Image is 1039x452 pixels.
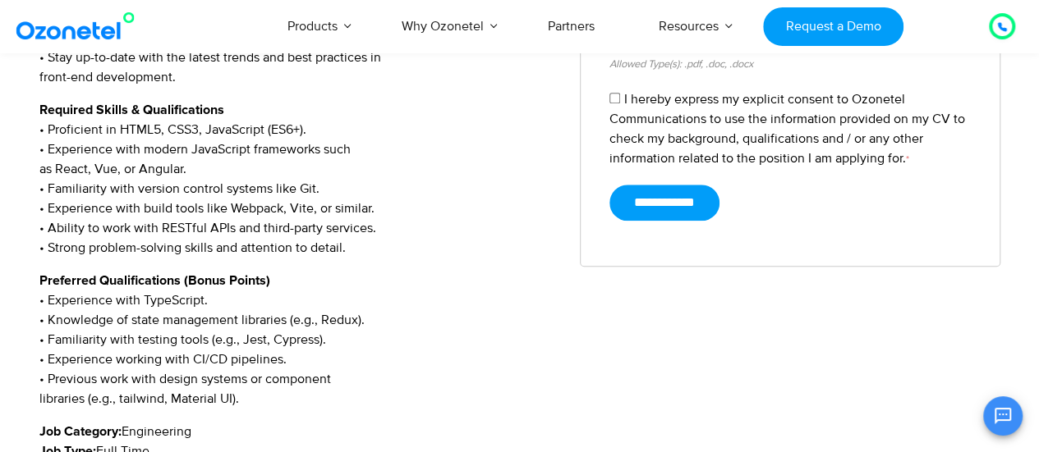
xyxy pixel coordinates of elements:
p: • Proficient in HTML5, CSS3, JavaScript (ES6+). • Experience with modern JavaScript frameworks su... [39,100,556,258]
a: Request a Demo [763,7,903,46]
label: I hereby express my explicit consent to Ozonetel Communications to use the information provided o... [609,91,965,167]
strong: Required Skills & Qualifications [39,103,224,116]
strong: Preferred Qualifications (Bonus Points) [39,274,270,287]
span: Engineering [122,423,191,440]
strong: Job Category: [39,425,122,438]
p: • Experience with TypeScript. • Knowledge of state management libraries (e.g., Redux). • Familiar... [39,271,556,409]
small: Allowed Type(s): .pdf, .doc, .docx [609,57,753,71]
button: Open chat [983,396,1023,436]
